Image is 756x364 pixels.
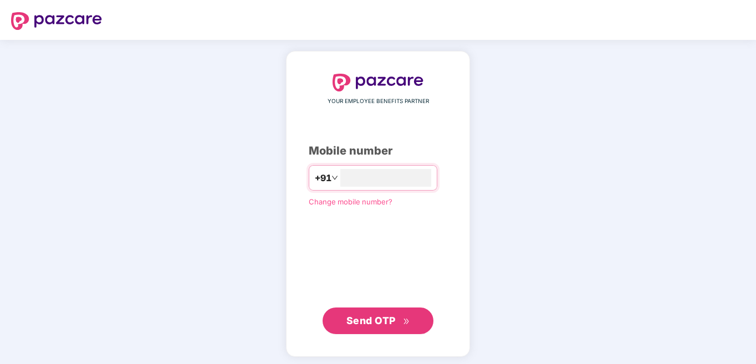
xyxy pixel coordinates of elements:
img: logo [333,74,423,91]
a: Change mobile number? [309,197,392,206]
span: double-right [403,318,410,325]
span: YOUR EMPLOYEE BENEFITS PARTNER [328,97,429,106]
img: logo [11,12,102,30]
span: Send OTP [346,315,396,326]
button: Send OTPdouble-right [323,307,433,334]
span: down [331,175,338,181]
span: +91 [315,171,331,185]
div: Mobile number [309,142,447,160]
